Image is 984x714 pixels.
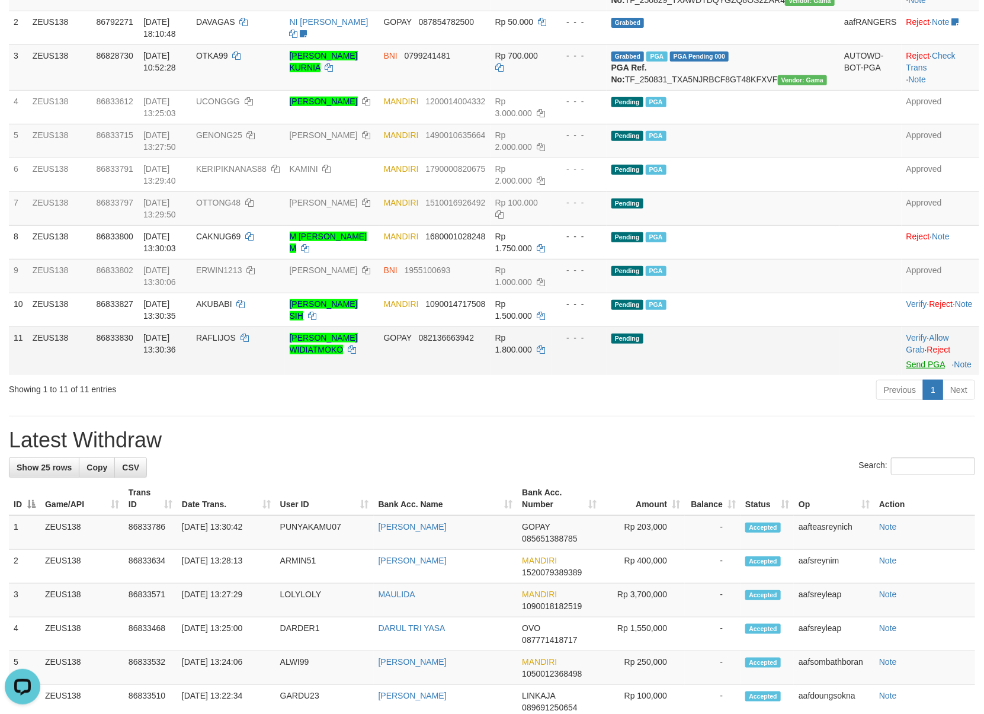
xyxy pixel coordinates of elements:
[874,482,975,516] th: Action
[114,457,147,478] a: CSV
[876,380,924,400] a: Previous
[177,617,275,651] td: [DATE] 13:25:00
[196,198,241,207] span: OTTONG48
[906,360,945,369] a: Send PGA
[522,703,577,712] span: Copy 089691250654 to clipboard
[384,265,398,275] span: BNI
[932,17,950,27] a: Note
[40,482,124,516] th: Game/API: activate to sort column ascending
[97,51,133,60] span: 86828730
[902,191,979,225] td: Approved
[646,52,667,62] span: Marked by aafsreyleap
[124,584,177,617] td: 86833571
[522,522,550,532] span: GOPAY
[124,482,177,516] th: Trans ID: activate to sort column ascending
[122,463,139,472] span: CSV
[794,617,874,651] td: aafsreyleap
[405,51,451,60] span: Copy 0799241481 to clipboard
[384,17,412,27] span: GOPAY
[601,482,685,516] th: Amount: activate to sort column ascending
[9,124,28,158] td: 5
[794,584,874,617] td: aafsreyleap
[611,165,643,175] span: Pending
[28,191,92,225] td: ZEUS138
[685,482,741,516] th: Balance: activate to sort column ascending
[902,11,979,44] td: ·
[124,550,177,584] td: 86833634
[611,97,643,107] span: Pending
[794,516,874,550] td: aafteasreynich
[794,550,874,584] td: aafsreynim
[79,457,115,478] a: Copy
[290,299,358,321] a: [PERSON_NAME] SIH
[902,90,979,124] td: Approved
[40,617,124,651] td: ZEUS138
[906,232,930,241] a: Reject
[685,651,741,685] td: -
[495,51,538,60] span: Rp 700.000
[879,556,897,565] a: Note
[405,265,451,275] span: Copy 1955100693 to clipboard
[97,97,133,106] span: 86833612
[955,299,973,309] a: Note
[143,130,176,152] span: [DATE] 13:27:50
[611,300,643,310] span: Pending
[97,265,133,275] span: 86833802
[745,691,781,702] span: Accepted
[275,550,374,584] td: ARMIN51
[879,623,897,633] a: Note
[9,428,975,452] h1: Latest Withdraw
[28,293,92,326] td: ZEUS138
[601,584,685,617] td: Rp 3,700,000
[902,124,979,158] td: Approved
[557,50,602,62] div: - - -
[522,657,557,667] span: MANDIRI
[28,44,92,90] td: ZEUS138
[646,131,666,141] span: Marked by aafnoeunsreypich
[646,266,666,276] span: PGA
[384,232,419,241] span: MANDIRI
[522,556,557,565] span: MANDIRI
[495,232,532,253] span: Rp 1.750.000
[143,17,176,39] span: [DATE] 18:10:48
[794,482,874,516] th: Op: activate to sort column ascending
[495,198,538,207] span: Rp 100.000
[906,333,949,354] span: ·
[28,11,92,44] td: ZEUS138
[379,623,445,633] a: DARUL TRI YASA
[28,259,92,293] td: ZEUS138
[384,130,419,140] span: MANDIRI
[124,617,177,651] td: 86833468
[611,52,645,62] span: Grabbed
[196,232,241,241] span: CAKNUG69
[495,164,532,185] span: Rp 2.000.000
[9,482,40,516] th: ID: activate to sort column descending
[28,124,92,158] td: ZEUS138
[601,516,685,550] td: Rp 203,000
[196,130,242,140] span: GENONG25
[557,332,602,344] div: - - -
[28,158,92,191] td: ZEUS138
[425,232,485,241] span: Copy 1680001028248 to clipboard
[290,265,358,275] a: [PERSON_NAME]
[611,131,643,141] span: Pending
[97,232,133,241] span: 86833800
[40,550,124,584] td: ZEUS138
[879,522,897,532] a: Note
[196,17,235,27] span: DAVAGAS
[906,17,930,27] a: Reject
[891,457,975,475] input: Search:
[425,299,485,309] span: Copy 1090014717508 to clipboard
[40,584,124,617] td: ZEUS138
[902,158,979,191] td: Approved
[196,164,267,174] span: KERIPIKNANAS88
[557,230,602,242] div: - - -
[28,90,92,124] td: ZEUS138
[611,198,643,209] span: Pending
[379,590,415,599] a: MAULIDA
[86,463,107,472] span: Copy
[9,158,28,191] td: 6
[741,482,794,516] th: Status: activate to sort column ascending
[879,590,897,599] a: Note
[124,651,177,685] td: 86833532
